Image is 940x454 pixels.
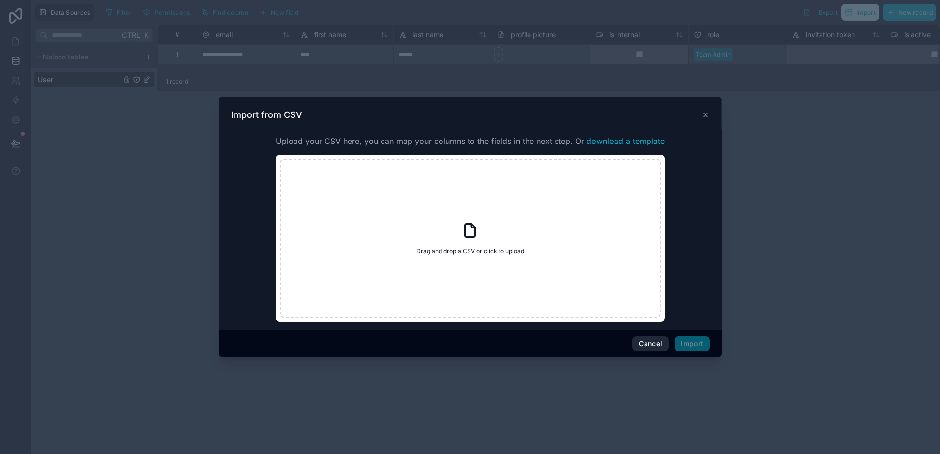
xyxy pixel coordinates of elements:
[632,336,669,352] button: Cancel
[587,135,665,147] button: download a template
[231,109,302,121] h3: Import from CSV
[276,135,665,147] span: Upload your CSV here, you can map your columns to the fields in the next step. Or
[416,247,524,255] span: Drag and drop a CSV or click to upload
